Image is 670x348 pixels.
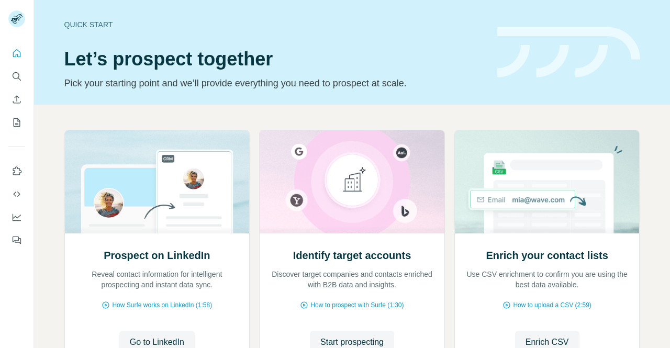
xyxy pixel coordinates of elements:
h1: Let’s prospect together [64,49,485,70]
div: Quick start [64,19,485,30]
button: Quick start [8,44,25,63]
img: Identify target accounts [259,130,445,233]
button: Feedback [8,231,25,250]
img: banner [497,27,640,78]
img: Enrich your contact lists [454,130,640,233]
button: My lists [8,113,25,132]
h2: Identify target accounts [293,248,411,263]
button: Search [8,67,25,86]
button: Dashboard [8,208,25,227]
p: Use CSV enrichment to confirm you are using the best data available. [465,269,629,290]
button: Enrich CSV [8,90,25,109]
h2: Prospect on LinkedIn [104,248,210,263]
p: Pick your starting point and we’ll provide everything you need to prospect at scale. [64,76,485,91]
p: Discover target companies and contacts enriched with B2B data and insights. [270,269,434,290]
span: How to upload a CSV (2:59) [513,300,591,310]
span: How to prospect with Surfe (1:30) [310,300,404,310]
button: Use Surfe API [8,185,25,204]
h2: Enrich your contact lists [486,248,608,263]
img: Prospect on LinkedIn [64,130,250,233]
button: Use Surfe on LinkedIn [8,162,25,181]
span: How Surfe works on LinkedIn (1:58) [112,300,212,310]
p: Reveal contact information for intelligent prospecting and instant data sync. [75,269,239,290]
